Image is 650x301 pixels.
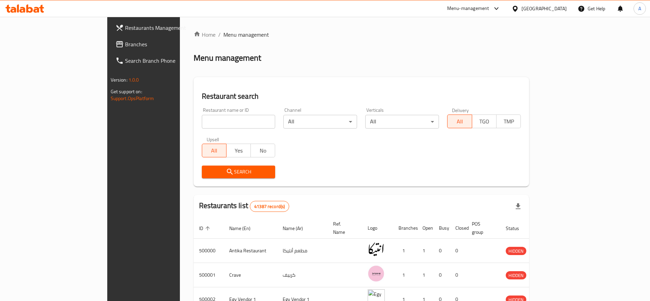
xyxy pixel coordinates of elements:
div: Total records count [250,201,289,212]
a: Search Branch Phone [110,52,216,69]
td: Antika Restaurant [224,239,277,263]
td: 1 [393,263,417,287]
span: No [254,146,272,156]
span: All [205,146,224,156]
li: / [218,31,221,39]
span: Version: [111,75,127,84]
span: Get support on: [111,87,142,96]
span: All [450,117,469,127]
h2: Menu management [194,52,261,63]
button: TGO [472,115,496,128]
label: Upsell [207,137,219,142]
span: Search [207,168,270,176]
th: Closed [450,218,466,239]
button: Yes [226,144,251,157]
span: Search Branch Phone [125,57,210,65]
button: Search [202,166,275,178]
td: كرييف [277,263,328,287]
span: Yes [229,146,248,156]
td: 0 [450,263,466,287]
td: 0 [450,239,466,263]
th: Busy [433,218,450,239]
td: 1 [417,239,433,263]
nav: breadcrumb [194,31,529,39]
h2: Restaurants list [199,201,290,212]
label: Delivery [452,108,469,112]
div: Export file [510,198,526,215]
div: Menu-management [447,4,489,13]
span: ID [199,224,212,232]
td: 1 [393,239,417,263]
button: TMP [496,115,521,128]
h2: Restaurant search [202,91,521,101]
span: TMP [499,117,518,127]
th: Branches [393,218,417,239]
td: 1 [417,263,433,287]
td: 0 [433,263,450,287]
span: TGO [475,117,494,127]
span: 41387 record(s) [250,203,289,210]
div: All [283,115,357,129]
div: [GEOGRAPHIC_DATA] [522,5,567,12]
span: Name (En) [229,224,259,232]
span: Restaurants Management [125,24,210,32]
span: HIDDEN [506,272,526,279]
td: 0 [433,239,450,263]
img: Crave [368,265,385,282]
div: All [365,115,439,129]
span: Branches [125,40,210,48]
span: 1.0.0 [128,75,139,84]
td: Crave [224,263,277,287]
span: POS group [472,220,492,236]
a: Restaurants Management [110,20,216,36]
input: Search for restaurant name or ID.. [202,115,275,129]
span: Name (Ar) [283,224,312,232]
span: HIDDEN [506,247,526,255]
a: Branches [110,36,216,52]
button: All [202,144,226,157]
th: Open [417,218,433,239]
button: No [250,144,275,157]
span: Status [506,224,528,232]
img: Antika Restaurant [368,241,385,258]
button: All [447,115,472,128]
td: مطعم أنتيكا [277,239,328,263]
th: Logo [362,218,393,239]
a: Support.OpsPlatform [111,94,154,103]
span: Ref. Name [333,220,354,236]
span: Menu management [223,31,269,39]
span: A [638,5,641,12]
